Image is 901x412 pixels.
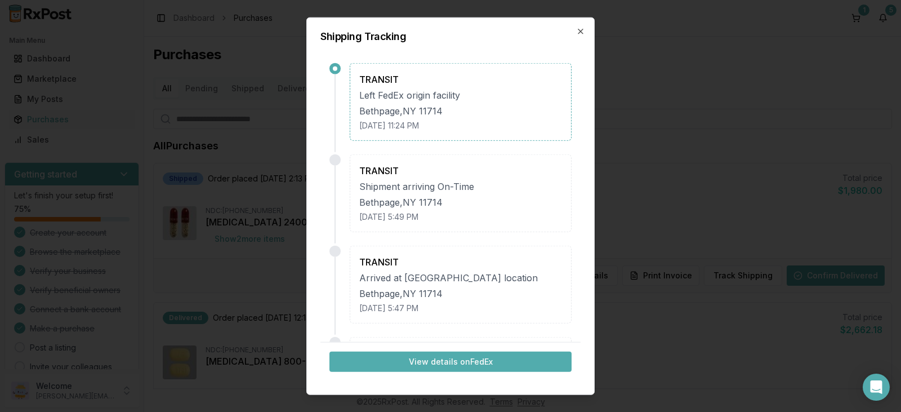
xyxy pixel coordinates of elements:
div: Bethpage , NY 11714 [359,104,562,117]
h2: Shipping Tracking [320,31,581,41]
div: Bethpage , NY 11714 [359,286,562,300]
div: [DATE] 11:24 PM [359,119,562,131]
div: Bethpage , NY 11714 [359,195,562,209]
div: TRANSIT [359,72,562,86]
button: View details onFedEx [329,352,572,372]
div: [DATE] 5:49 PM [359,211,562,222]
div: [DATE] 5:47 PM [359,302,562,313]
div: TRANSIT [359,163,562,177]
div: TRANSIT [359,255,562,268]
div: Arrived at [GEOGRAPHIC_DATA] location [359,271,562,284]
div: Left FedEx origin facility [359,88,562,101]
div: Shipment arriving On-Time [359,179,562,193]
